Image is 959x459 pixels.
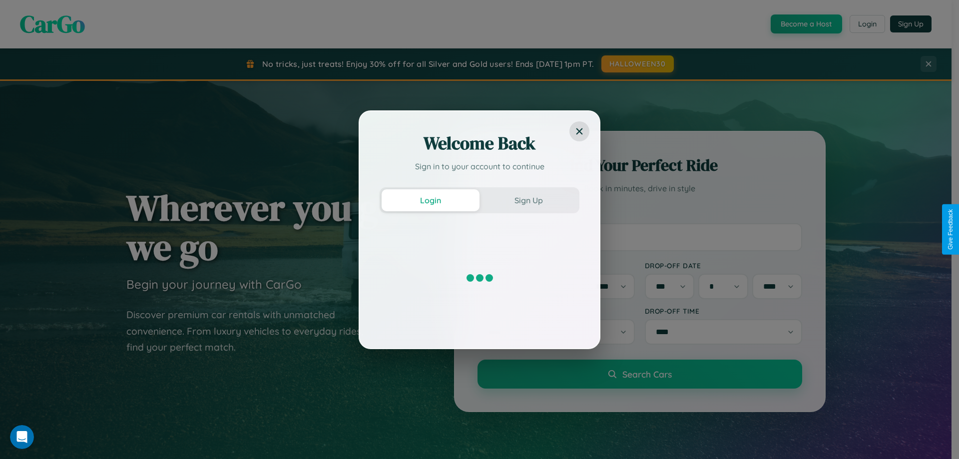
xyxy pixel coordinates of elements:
div: Give Feedback [947,209,954,250]
button: Login [382,189,479,211]
iframe: Intercom live chat [10,425,34,449]
h2: Welcome Back [380,131,579,155]
button: Sign Up [479,189,577,211]
p: Sign in to your account to continue [380,160,579,172]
